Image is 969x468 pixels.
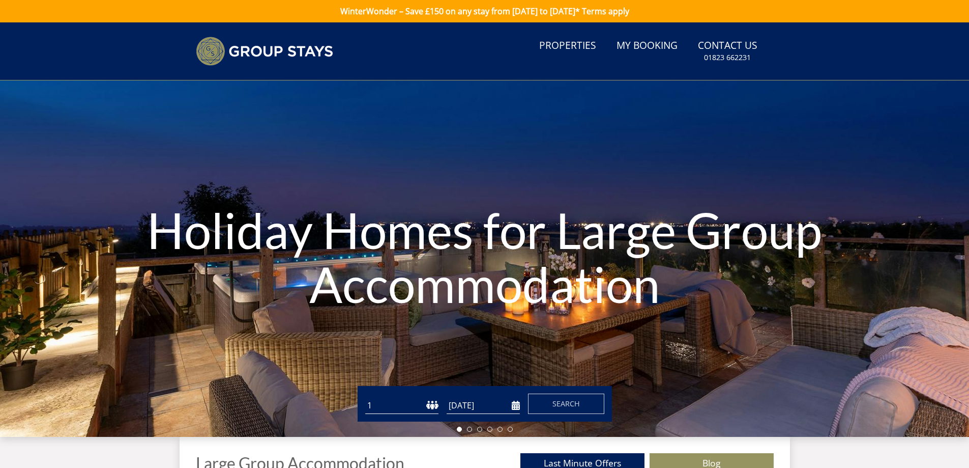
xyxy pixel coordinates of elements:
[694,35,761,68] a: Contact Us01823 662231
[704,52,751,63] small: 01823 662231
[145,183,824,331] h1: Holiday Homes for Large Group Accommodation
[528,394,604,414] button: Search
[535,35,600,58] a: Properties
[552,399,580,408] span: Search
[612,35,682,58] a: My Booking
[196,37,333,66] img: Group Stays
[447,397,520,414] input: Arrival Date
